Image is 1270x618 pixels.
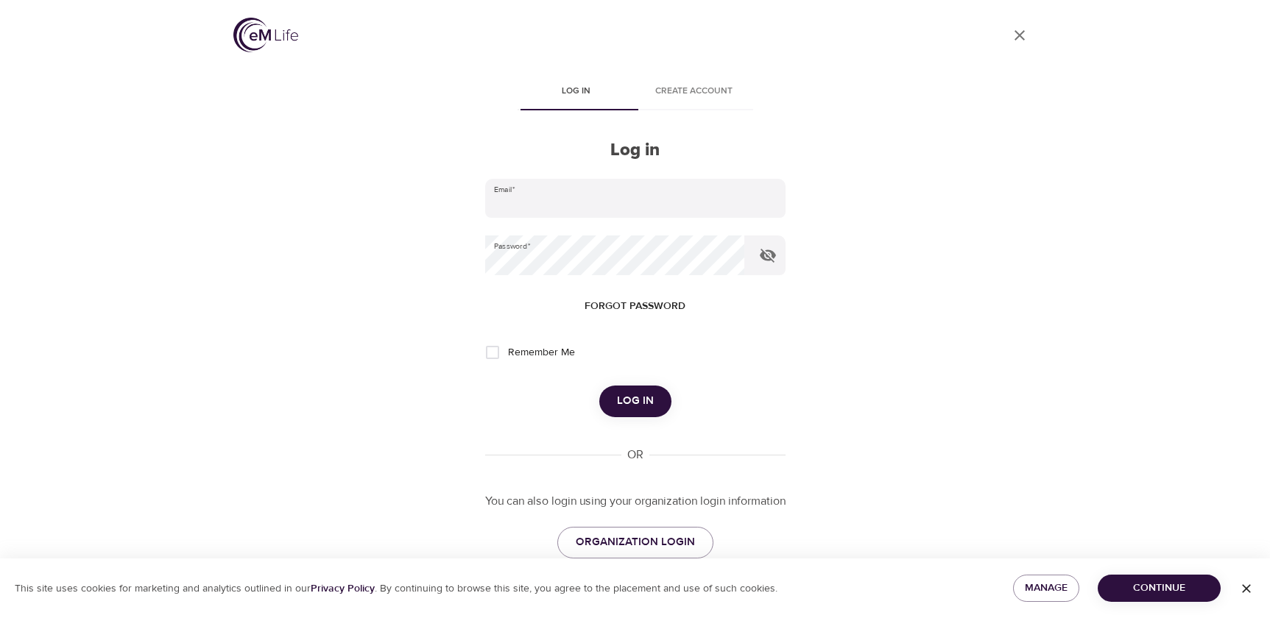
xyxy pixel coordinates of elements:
span: Log in [526,84,627,99]
p: You can also login using your organization login information [485,493,786,510]
span: Create account [644,84,744,99]
div: disabled tabs example [485,75,786,110]
button: Continue [1098,575,1221,602]
button: Forgot password [579,293,691,320]
button: Manage [1013,575,1079,602]
a: Privacy Policy [311,582,375,595]
span: Remember Me [508,345,575,360]
span: Continue [1110,579,1209,597]
div: OR [621,447,649,464]
img: logo [233,18,298,52]
span: Log in [617,391,654,411]
button: Log in [599,386,671,416]
span: Manage [1025,579,1068,597]
span: ORGANIZATION LOGIN [576,533,695,552]
a: close [1002,18,1037,53]
span: Forgot password [585,297,685,316]
h2: Log in [485,140,786,161]
a: ORGANIZATION LOGIN [557,527,713,558]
